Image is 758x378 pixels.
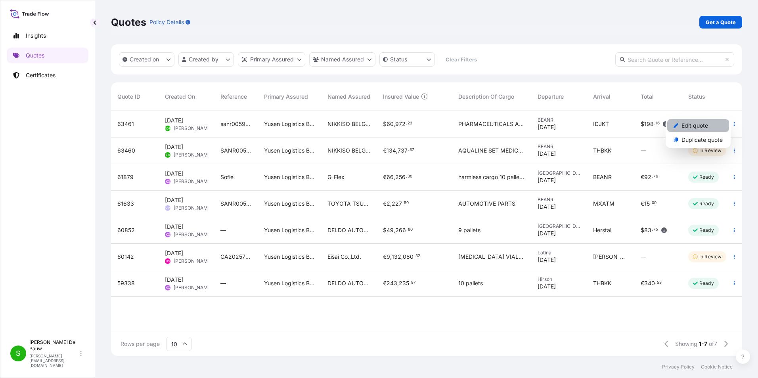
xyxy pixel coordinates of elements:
a: Duplicate quote [667,134,729,146]
div: Actions [666,118,731,148]
p: Duplicate quote [681,136,723,144]
p: Edit quote [681,122,708,130]
a: Edit quote [667,119,729,132]
p: Quotes [111,16,146,29]
p: Policy Details [149,18,184,26]
p: Get a Quote [706,18,736,26]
